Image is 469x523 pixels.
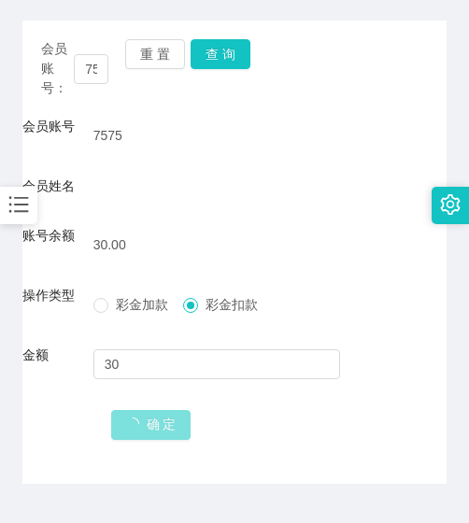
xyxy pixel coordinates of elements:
input: 会员账号 [74,54,108,84]
label: 会员账号 [22,119,75,134]
span: 会员账号： [41,39,74,98]
label: 操作类型 [22,288,75,303]
span: 7575 [93,128,122,143]
span: 彩金加款 [108,297,176,312]
button: 重 置 [125,39,185,69]
i: 图标: setting [440,194,461,215]
button: 查 询 [191,39,250,69]
input: 请输入 [93,349,341,379]
span: 30.00 [93,237,126,252]
label: 账号余额 [22,228,75,243]
label: 会员姓名 [22,178,75,193]
label: 金额 [22,347,49,362]
i: 图标: bars [7,192,31,217]
span: 彩金扣款 [198,297,265,312]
